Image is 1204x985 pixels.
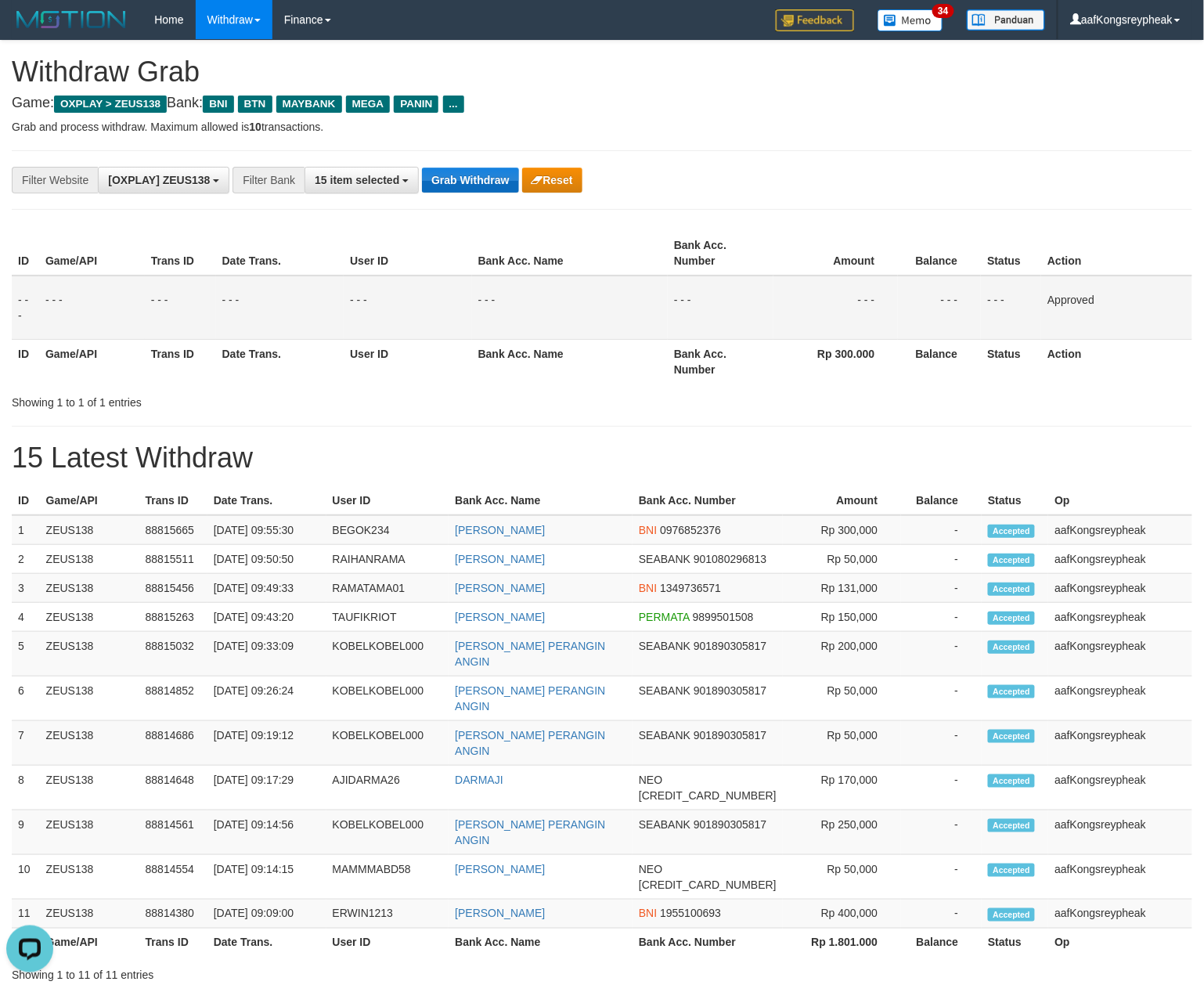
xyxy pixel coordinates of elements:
span: Copy 5859459255810052 to clipboard [639,879,777,891]
th: Bank Acc. Name [472,231,668,276]
a: [PERSON_NAME] [455,582,545,594]
th: Balance [898,231,981,276]
td: aafKongsreypheak [1048,545,1192,574]
a: [PERSON_NAME] PERANGIN ANGIN [455,729,605,757]
td: Rp 400,000 [783,900,901,929]
td: ZEUS138 [40,515,139,545]
h1: Withdraw Grab [12,56,1192,88]
span: Copy 1955100693 to clipboard [660,907,721,920]
span: SEABANK [639,553,690,565]
span: Copy 0976852376 to clipboard [660,524,721,536]
strong: 10 [249,121,261,133]
td: RAIHANRAMA [326,545,449,574]
span: NEO [639,774,662,786]
td: RAMATAMA01 [326,574,449,603]
span: OXPLAY > ZEUS138 [54,96,167,113]
td: 2 [12,545,40,574]
th: Rp 1.801.000 [783,929,901,958]
span: Accepted [988,864,1035,877]
td: 88815665 [139,515,207,545]
span: MAYBANK [276,96,342,113]
td: 88814852 [139,677,207,721]
td: - [901,632,982,677]
a: [PERSON_NAME] [455,524,545,536]
span: Accepted [988,583,1035,596]
td: aafKongsreypheak [1048,677,1192,721]
td: - [901,855,982,900]
td: - [901,721,982,766]
td: 88815032 [139,632,207,677]
td: [DATE] 09:14:15 [207,855,326,900]
td: 88814686 [139,721,207,766]
th: Bank Acc. Name [449,929,633,958]
th: Balance [901,486,982,515]
td: KOBELKOBEL000 [326,810,449,855]
td: ZEUS138 [40,855,139,900]
td: - [901,603,982,632]
span: Copy 9899501508 to clipboard [693,611,754,623]
td: Rp 131,000 [783,574,901,603]
td: aafKongsreypheak [1048,810,1192,855]
th: Status [981,231,1041,276]
span: Accepted [988,612,1035,625]
span: ... [443,96,464,113]
span: BTN [238,96,272,113]
td: 1 [12,515,40,545]
th: Amount [783,486,901,515]
td: Rp 50,000 [783,855,901,900]
th: Status [982,929,1048,958]
th: Game/API [39,231,145,276]
h1: 15 Latest Withdraw [12,442,1192,474]
td: - - - [145,276,216,340]
a: [PERSON_NAME] [455,863,545,875]
td: ZEUS138 [40,721,139,766]
td: 5 [12,632,40,677]
th: Bank Acc. Number [633,486,783,515]
td: aafKongsreypheak [1048,721,1192,766]
span: 34 [932,4,953,18]
td: - [901,574,982,603]
span: 15 item selected [315,174,399,186]
td: ERWIN1213 [326,900,449,929]
th: Bank Acc. Name [472,339,668,384]
td: aafKongsreypheak [1048,515,1192,545]
th: ID [12,231,39,276]
td: - - - [898,276,981,340]
button: Grab Withdraw [422,168,518,193]
td: MAMMMABD58 [326,855,449,900]
td: [DATE] 09:55:30 [207,515,326,545]
th: Status [981,339,1041,384]
span: BNI [639,582,657,594]
button: Reset [522,168,582,193]
td: - [901,766,982,810]
a: [PERSON_NAME] PERANGIN ANGIN [455,818,605,846]
span: Copy 901890305817 to clipboard [694,818,766,831]
td: 88814648 [139,766,207,810]
td: [DATE] 09:14:56 [207,810,326,855]
td: - - - [668,276,773,340]
span: PANIN [394,96,438,113]
td: AJIDARMA26 [326,766,449,810]
th: Rp 300.000 [773,339,899,384]
td: - - - [12,276,39,340]
th: Op [1048,929,1192,958]
td: KOBELKOBEL000 [326,721,449,766]
td: - - - [981,276,1041,340]
span: BNI [203,96,233,113]
span: Accepted [988,908,1035,922]
th: ID [12,339,39,384]
td: Rp 50,000 [783,721,901,766]
div: Filter Bank [233,167,305,193]
span: Accepted [988,774,1035,788]
td: BEGOK234 [326,515,449,545]
td: 88815511 [139,545,207,574]
th: User ID [344,231,472,276]
th: Date Trans. [207,486,326,515]
th: Date Trans. [216,339,344,384]
td: 88815263 [139,603,207,632]
td: aafKongsreypheak [1048,574,1192,603]
span: SEABANK [639,684,690,697]
th: Action [1041,231,1192,276]
th: Balance [898,339,981,384]
span: PERMATA [639,611,690,623]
